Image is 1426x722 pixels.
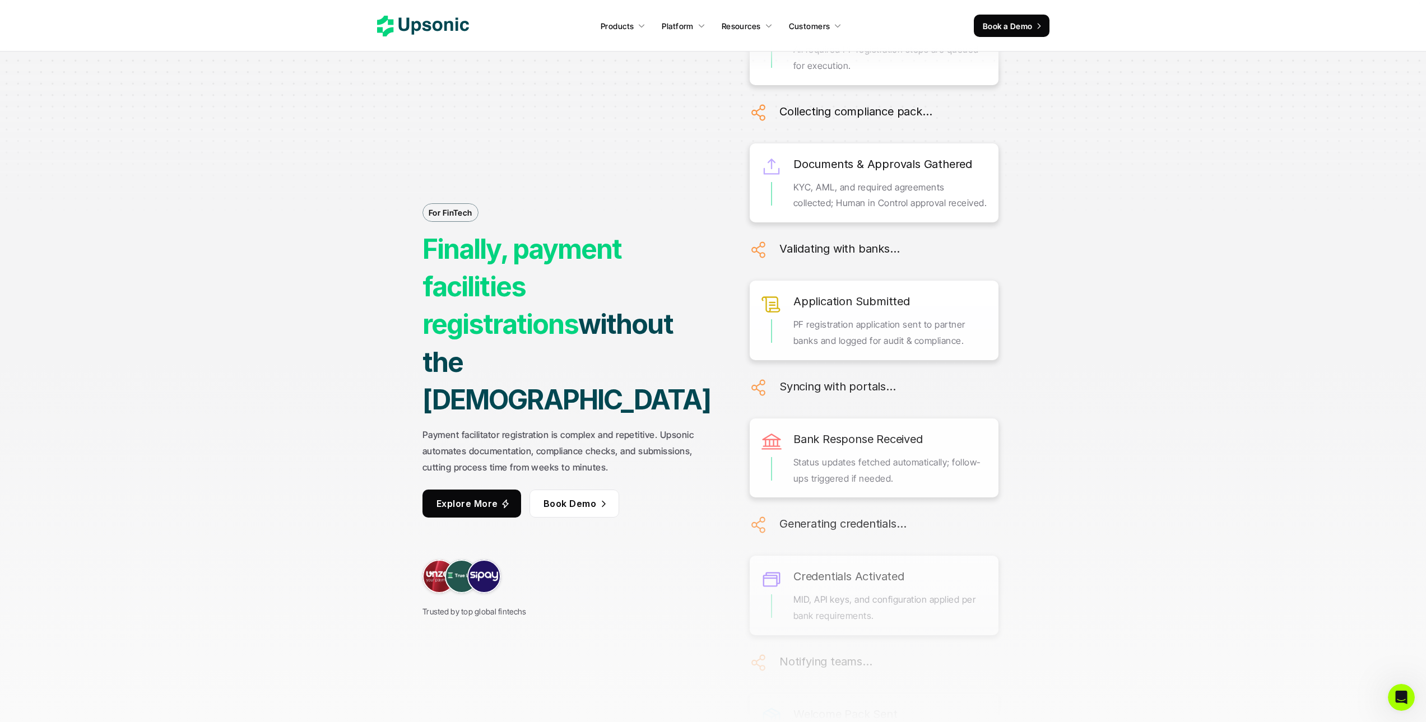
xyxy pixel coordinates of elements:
h6: Generating credentials… [779,514,906,533]
a: Products [594,16,652,36]
h6: Bank Response Received [793,430,923,449]
a: Explore More [422,490,521,518]
h6: Application Submitted [793,292,910,311]
p: Trusted by top global fintechs [422,604,526,618]
strong: without the [DEMOGRAPHIC_DATA] [422,308,710,416]
a: Book Demo [529,490,619,518]
p: KYC, AML, and required agreements collected; Human in Control approval received. [793,179,987,212]
h6: Notifying teams… [779,652,872,671]
p: Explore More [436,495,498,511]
p: MID, API keys, and configuration applied per bank requirements. [793,591,987,624]
iframe: Intercom live chat [1388,684,1415,711]
p: PF registration application sent to partner banks and logged for audit & compliance. [793,316,987,349]
p: For FinTech [429,207,472,218]
p: Platform [662,20,693,32]
p: Status updates fetched automatically; follow-ups triggered if needed. [793,454,987,487]
p: Customers [789,20,830,32]
p: Book a Demo [983,20,1033,32]
h6: Validating with banks… [779,239,900,258]
h6: Credentials Activated [793,567,904,586]
strong: Finally, payment facilities registrations [422,232,626,341]
h6: Collecting compliance pack… [779,102,932,121]
p: Products [601,20,634,32]
p: All required PF registration steps are queued for execution. [793,41,987,74]
p: Resources [722,20,761,32]
h6: Syncing with portals… [779,377,896,396]
strong: Payment facilitator registration is complex and repetitive. Upsonic automates documentation, comp... [422,429,696,473]
p: Book Demo [543,495,596,511]
h6: Documents & Approvals Gathered [793,155,972,174]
